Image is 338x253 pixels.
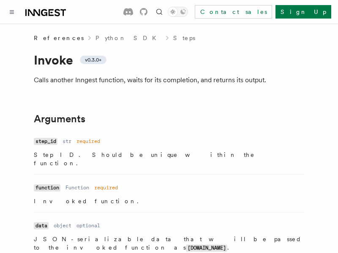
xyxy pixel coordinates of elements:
dd: object [54,222,71,229]
dd: Function [65,184,89,191]
code: function [34,184,60,191]
code: data [34,222,49,229]
dd: required [76,138,100,145]
a: Steps [173,34,195,42]
p: Calls another Inngest function, waits for its completion, and returns its output. [34,74,304,86]
dd: str [63,138,71,145]
a: Arguments [34,113,85,125]
a: Sign Up [275,5,331,19]
dd: optional [76,222,100,229]
button: Find something... [154,7,164,17]
h1: Invoke [34,52,304,67]
a: Contact sales [195,5,272,19]
p: JSON-serializable data that will be passed to the invoked function as . [34,235,304,252]
dd: required [94,184,118,191]
span: v0.3.0+ [85,57,101,63]
button: Toggle dark mode [168,7,188,17]
code: [DOMAIN_NAME] [186,245,227,252]
p: Invoked function. [34,197,304,205]
button: Toggle navigation [7,7,17,17]
a: Python SDK [95,34,161,42]
p: Step ID. Should be unique within the function. [34,151,304,167]
span: References [34,34,84,42]
code: step_id [34,138,57,145]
